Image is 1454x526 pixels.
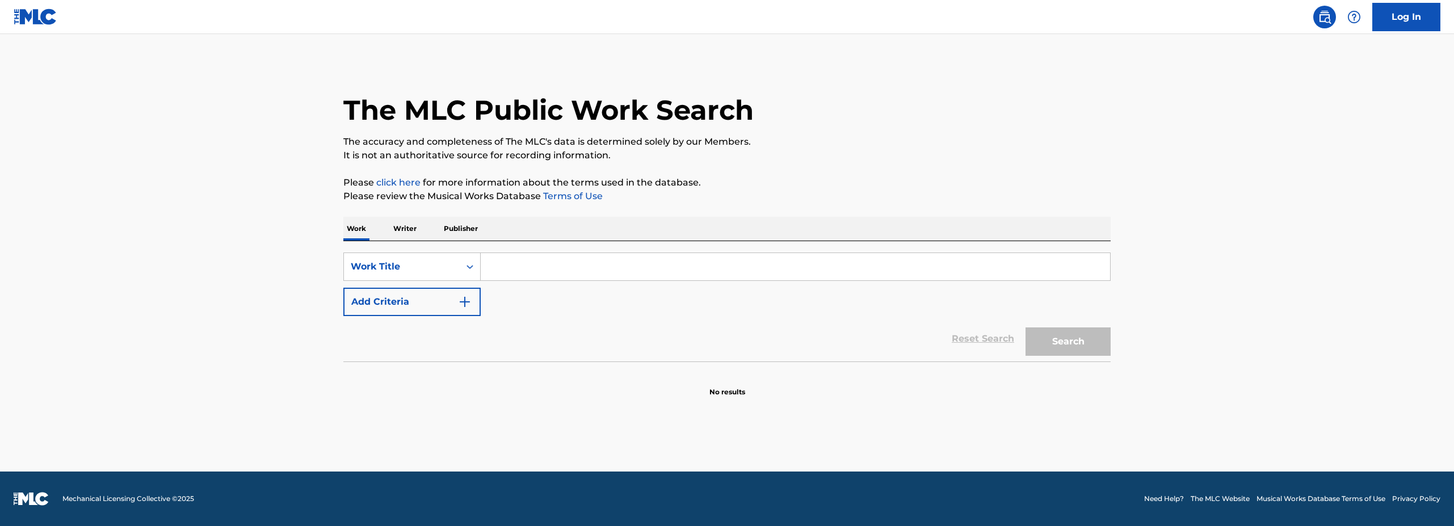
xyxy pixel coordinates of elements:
p: No results [709,373,745,397]
a: Privacy Policy [1392,494,1440,504]
form: Search Form [343,253,1111,361]
p: Please review the Musical Works Database [343,190,1111,203]
a: The MLC Website [1191,494,1250,504]
div: Help [1343,6,1365,28]
a: Need Help? [1144,494,1184,504]
img: search [1318,10,1331,24]
a: Log In [1372,3,1440,31]
p: It is not an authoritative source for recording information. [343,149,1111,162]
a: Public Search [1313,6,1336,28]
p: The accuracy and completeness of The MLC's data is determined solely by our Members. [343,135,1111,149]
p: Please for more information about the terms used in the database. [343,176,1111,190]
h1: The MLC Public Work Search [343,93,754,127]
p: Writer [390,217,420,241]
div: Work Title [351,260,453,273]
img: MLC Logo [14,9,57,25]
span: Mechanical Licensing Collective © 2025 [62,494,194,504]
img: logo [14,492,49,506]
a: click here [376,177,421,188]
button: Add Criteria [343,288,481,316]
p: Publisher [440,217,481,241]
img: 9d2ae6d4665cec9f34b9.svg [458,295,472,309]
p: Work [343,217,369,241]
img: help [1347,10,1361,24]
a: Terms of Use [541,191,603,201]
a: Musical Works Database Terms of Use [1257,494,1385,504]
